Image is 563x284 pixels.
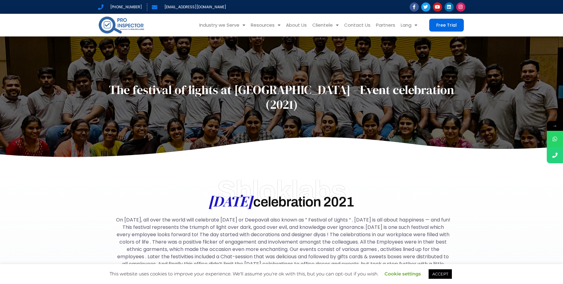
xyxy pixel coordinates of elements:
[248,14,283,36] a: Resources
[101,82,462,112] h1: The festival of lights at [GEOGRAPHIC_DATA] - Event celebration (2021)​
[310,14,341,36] a: Clientele
[116,216,450,231] span: On [DATE], all over the world will celebrate [DATE] or Deepavali also known as ” Festival of Ligh...
[436,23,457,27] span: Free Trial
[398,14,420,36] a: Lang
[154,14,420,36] nav: Menu
[117,224,449,275] span: [DATE] is one such festival which every employee looks forward to! The day started with decoratio...
[209,194,253,208] span: [DATE]
[197,14,248,36] a: Industry we Serve
[98,177,465,205] p: Shloklabs
[109,3,142,11] span: [PHONE_NUMBER]
[110,271,453,277] span: This website uses cookies to improve your experience. We'll assume you're ok with this, but you c...
[163,3,226,11] span: [EMAIL_ADDRESS][DOMAIN_NAME]
[429,19,464,32] a: Free Trial
[152,3,226,11] a: [EMAIL_ADDRESS][DOMAIN_NAME]
[341,14,373,36] a: Contact Us
[283,14,310,36] a: About Us
[429,269,452,279] a: ACCEPT
[373,14,398,36] a: Partners
[101,194,462,209] h2: celebration 2021
[547,121,563,131] span: →
[385,271,421,277] a: Cookie settings
[98,15,145,35] img: pro-inspector-logo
